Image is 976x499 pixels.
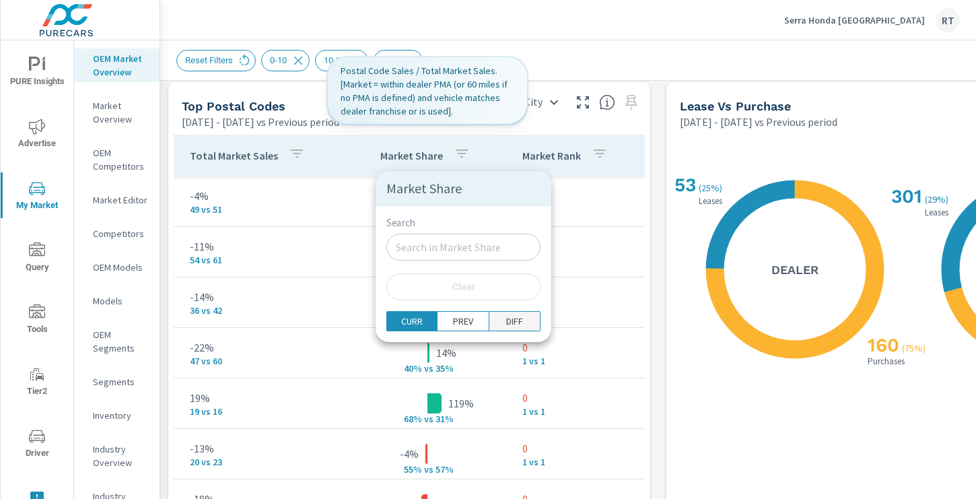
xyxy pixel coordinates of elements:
button: CURR [386,311,438,331]
p: Market Share [386,182,541,195]
p: PREV [453,314,473,328]
button: PREV [438,311,489,331]
label: Search [386,218,415,228]
button: Clear [386,273,541,300]
p: DIFF [506,314,523,328]
p: CURR [401,314,423,328]
input: Search in Market Share [386,234,541,261]
span: Clear [394,281,532,293]
button: DIFF [489,311,541,331]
